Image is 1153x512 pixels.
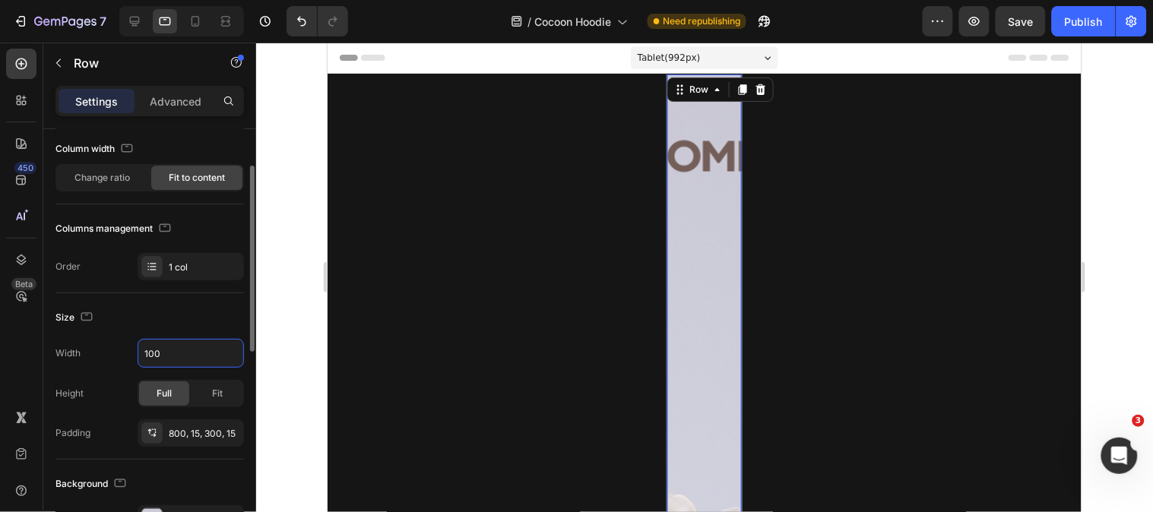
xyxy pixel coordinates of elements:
div: Background [55,474,129,495]
div: Publish [1065,14,1103,30]
div: Order [55,260,81,273]
span: 3 [1132,415,1145,427]
p: Row [74,54,203,72]
p: Settings [75,93,118,109]
span: Need republishing [663,14,740,28]
p: Advanced [150,93,201,109]
div: Padding [55,426,90,440]
span: Fit to content [169,171,225,185]
span: Cocoon Hoodie [534,14,611,30]
span: Change ratio [75,171,131,185]
p: 7 [100,12,106,30]
div: 800, 15, 300, 15 [169,427,240,441]
iframe: Design area [328,43,1082,512]
span: Fit [212,387,223,400]
span: Save [1009,15,1034,28]
span: / [527,14,531,30]
div: Size [55,308,96,328]
div: 1 col [169,261,240,274]
button: Publish [1052,6,1116,36]
div: Columns management [55,219,174,239]
div: Width [55,346,81,360]
div: Height [55,387,84,400]
button: 7 [6,6,113,36]
div: 450 [14,162,36,174]
span: Full [157,387,172,400]
div: Undo/Redo [287,6,348,36]
iframe: Intercom live chat [1101,438,1138,474]
input: Auto [138,340,243,367]
div: Column width [55,139,136,160]
div: Beta [11,278,36,290]
button: Save [996,6,1046,36]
